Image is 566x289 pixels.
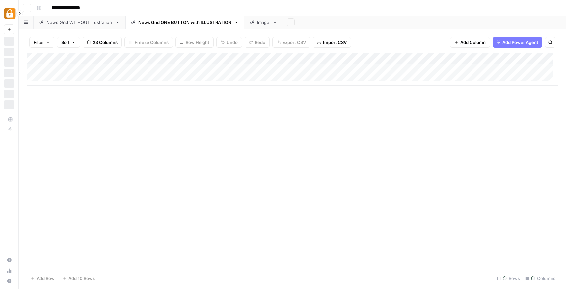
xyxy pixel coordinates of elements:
button: Row Height [175,37,214,48]
span: Freeze Columns [135,39,169,46]
a: Image [244,16,283,29]
button: Help + Support [4,276,14,286]
button: Filter [29,37,54,48]
span: Export CSV [283,39,306,46]
span: Add 10 Rows [68,275,95,282]
a: News Grid ONE BUTTON with ILLUSTRATION [125,16,244,29]
button: Add 10 Rows [59,273,99,284]
div: News Grid WITHOUT illustration [46,19,113,26]
button: Add Column [450,37,490,48]
span: 23 Columns [93,39,118,46]
button: Add Row [27,273,59,284]
div: News Grid ONE BUTTON with ILLUSTRATION [138,19,231,26]
div: Image [257,19,270,26]
div: Columns [523,273,558,284]
span: Redo [255,39,265,46]
span: Undo [227,39,238,46]
span: Add Row [37,275,55,282]
button: 23 Columns [83,37,122,48]
button: Sort [57,37,80,48]
div: Rows [494,273,523,284]
span: Add Column [460,39,486,46]
img: Adzz Logo [4,8,16,19]
a: Usage [4,265,14,276]
button: Export CSV [272,37,310,48]
button: Undo [216,37,242,48]
span: Add Power Agent [502,39,538,46]
button: Import CSV [313,37,351,48]
button: Add Power Agent [493,37,542,48]
span: Row Height [186,39,209,46]
span: Sort [61,39,70,46]
span: Import CSV [323,39,347,46]
a: Settings [4,255,14,265]
a: News Grid WITHOUT illustration [34,16,125,29]
button: Workspace: Adzz [4,5,14,22]
button: Freeze Columns [124,37,173,48]
button: Redo [245,37,270,48]
span: Filter [34,39,44,46]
